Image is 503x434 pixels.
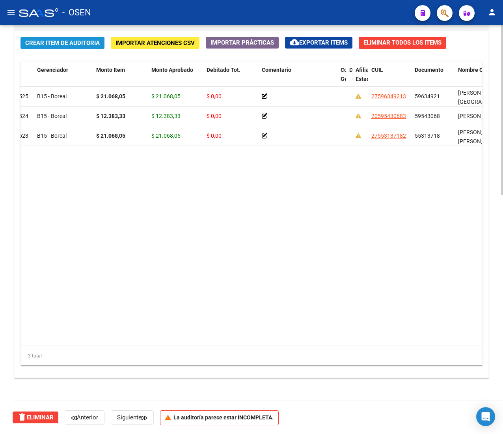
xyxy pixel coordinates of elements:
[17,412,27,422] mat-icon: delete
[487,7,497,17] mat-icon: person
[37,67,68,73] span: Gerenciador
[371,67,383,73] span: CUIL
[371,113,406,119] span: 20595430683
[415,67,443,73] span: Documento
[368,62,412,96] datatable-header-cell: CUIL
[148,62,203,96] datatable-header-cell: Monto Aprobado
[415,113,440,119] span: 59543068
[415,133,440,139] span: 55313718
[412,62,455,96] datatable-header-cell: Documento
[207,133,222,139] span: $ 0,00
[352,62,368,96] datatable-header-cell: Afiliado Estado
[111,37,199,49] button: Importar Atenciones CSV
[62,4,91,21] span: - OSEN
[37,133,67,139] span: B15 - Boreal
[25,39,100,47] span: Crear Item de Auditoria
[262,67,291,73] span: Comentario
[203,62,259,96] datatable-header-cell: Debitado Tot.
[96,133,125,139] strong: $ 21.068,05
[151,93,181,99] span: $ 21.068,05
[341,67,372,82] span: Comentario Gerenciador
[151,67,193,73] span: Monto Aprobado
[151,113,181,119] span: $ 12.383,33
[17,414,54,421] span: Eliminar
[285,37,352,49] button: Exportar Items
[151,133,181,139] span: $ 21.068,05
[458,113,500,119] span: [PERSON_NAME]
[173,414,274,421] strong: La auditoría parece estar INCOMPLETA.
[111,410,154,425] button: Siguiente
[363,39,442,46] span: Eliminar Todos los Items
[290,37,299,47] mat-icon: cloud_download
[476,407,495,426] div: Open Intercom Messenger
[290,39,348,46] span: Exportar Items
[20,37,104,49] button: Crear Item de Auditoria
[259,62,337,96] datatable-header-cell: Comentario
[116,39,195,47] span: Importar Atenciones CSV
[211,39,274,46] span: Importar Prácticas
[337,62,346,96] datatable-header-cell: Comentario Gerenciador
[207,93,222,99] span: $ 0,00
[96,93,125,99] strong: $ 21.068,05
[37,93,67,99] span: B15 - Boreal
[37,113,67,119] span: B15 - Boreal
[13,412,58,423] button: Eliminar
[371,133,406,139] span: 27553137182
[356,67,375,82] span: Afiliado Estado
[96,67,125,73] span: Monto Item
[206,37,279,49] button: Importar Prácticas
[65,410,104,425] button: Anterior
[349,67,379,73] span: Descripción
[458,129,500,144] span: [PERSON_NAME] [PERSON_NAME]
[6,7,16,17] mat-icon: menu
[117,414,147,421] span: Siguiente
[20,346,483,366] div: 3 total
[371,93,406,99] span: 27596349213
[207,113,222,119] span: $ 0,00
[346,62,352,96] datatable-header-cell: Descripción
[415,93,440,99] span: 59634921
[359,37,446,49] button: Eliminar Todos los Items
[93,62,148,96] datatable-header-cell: Monto Item
[207,67,240,73] span: Debitado Tot.
[71,414,98,421] span: Anterior
[34,62,93,96] datatable-header-cell: Gerenciador
[96,113,125,119] strong: $ 12.383,33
